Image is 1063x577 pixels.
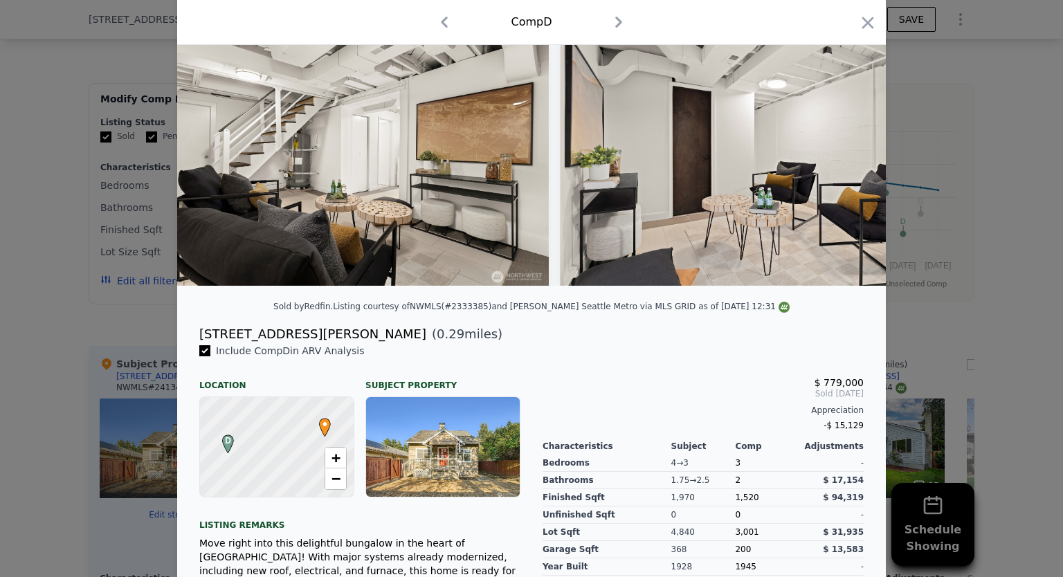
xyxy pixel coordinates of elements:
[219,434,227,443] div: D
[325,448,346,468] a: Zoom in
[365,369,520,391] div: Subject Property
[671,558,736,576] div: 1928
[671,472,736,489] div: 1.75 → 2.5
[437,327,464,341] span: 0.29
[823,544,864,554] span: $ 13,583
[671,455,736,472] div: 4 → 3
[273,302,333,311] div: Sold by Redfin .
[210,345,370,356] span: Include Comp D in ARV Analysis
[735,510,741,520] span: 0
[735,558,799,576] div: 1945
[560,20,958,286] img: Property Img
[331,470,340,487] span: −
[799,506,864,524] div: -
[543,524,671,541] div: Lot Sqft
[543,388,864,399] span: Sold [DATE]
[199,509,520,531] div: Listing remarks
[543,472,671,489] div: Bathrooms
[511,14,552,30] div: Comp D
[199,369,354,391] div: Location
[823,527,864,537] span: $ 31,935
[671,541,736,558] div: 368
[325,468,346,489] a: Zoom out
[219,434,237,447] span: D
[779,302,790,313] img: NWMLS Logo
[799,455,864,472] div: -
[671,489,736,506] div: 1,970
[735,441,799,452] div: Comp
[543,541,671,558] div: Garage Sqft
[815,377,864,388] span: $ 779,000
[671,441,736,452] div: Subject
[543,506,671,524] div: Unfinished Sqft
[199,324,426,344] div: [STREET_ADDRESS][PERSON_NAME]
[735,544,751,554] span: 200
[331,449,340,466] span: +
[150,20,549,286] img: Property Img
[316,418,324,426] div: •
[543,489,671,506] div: Finished Sqft
[543,441,671,452] div: Characteristics
[823,493,864,502] span: $ 94,319
[824,421,864,430] span: -$ 15,129
[426,324,502,344] span: ( miles)
[735,527,758,537] span: 3,001
[543,405,864,416] div: Appreciation
[543,558,671,576] div: Year Built
[543,455,671,472] div: Bedrooms
[333,302,790,311] div: Listing courtesy of NWMLS (#2333385) and [PERSON_NAME] Seattle Metro via MLS GRID as of [DATE] 12:31
[799,441,864,452] div: Adjustments
[823,475,864,485] span: $ 17,154
[735,493,758,502] span: 1,520
[735,472,799,489] div: 2
[316,414,334,434] span: •
[671,506,736,524] div: 0
[671,524,736,541] div: 4,840
[735,458,741,468] span: 3
[799,558,864,576] div: -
